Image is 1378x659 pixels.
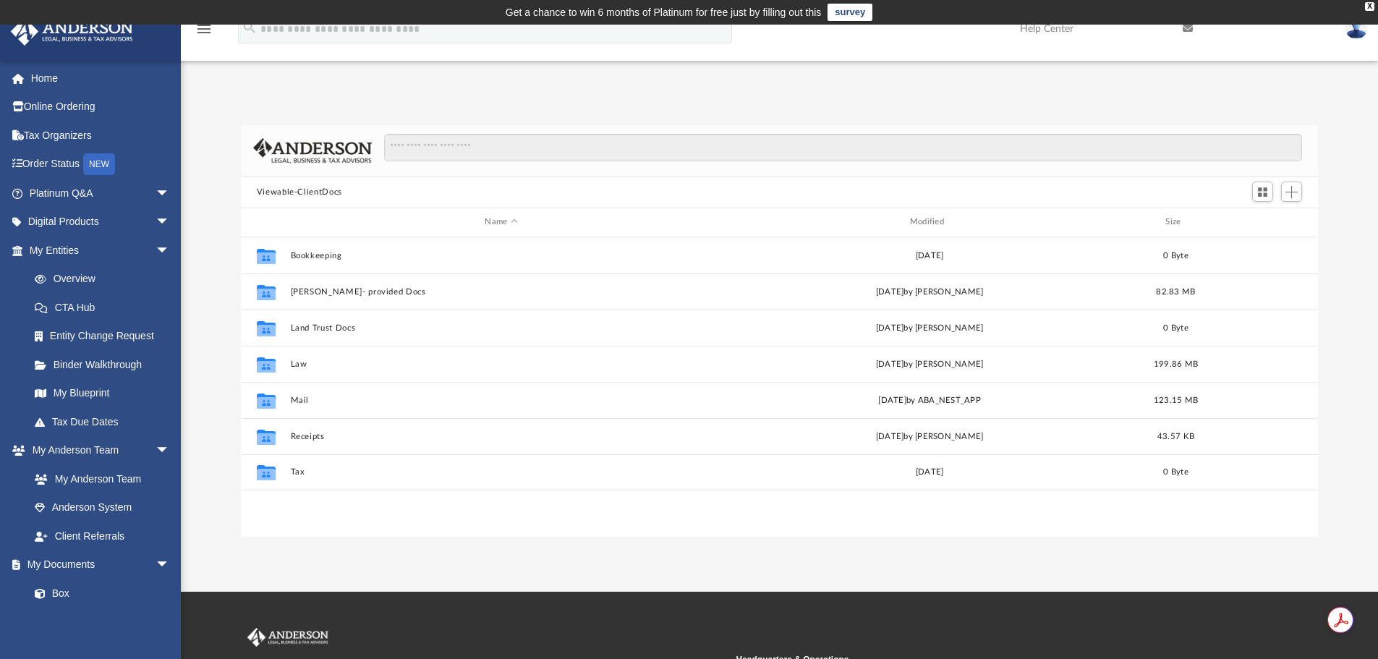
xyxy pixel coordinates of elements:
[20,322,192,351] a: Entity Change Request
[10,64,192,93] a: Home
[156,208,184,237] span: arrow_drop_down
[195,20,213,38] i: menu
[1163,251,1188,259] span: 0 Byte
[20,522,184,550] a: Client Referrals
[10,208,192,237] a: Digital Productsarrow_drop_down
[290,396,712,405] button: Mail
[156,436,184,466] span: arrow_drop_down
[20,350,192,379] a: Binder Walkthrough
[1163,468,1188,476] span: 0 Byte
[290,287,712,297] button: [PERSON_NAME]- provided Docs
[718,430,1140,443] div: [DATE] by [PERSON_NAME]
[718,216,1141,229] div: Modified
[10,550,184,579] a: My Documentsarrow_drop_down
[1345,18,1367,39] img: User Pic
[10,179,192,208] a: Platinum Q&Aarrow_drop_down
[10,236,192,265] a: My Entitiesarrow_drop_down
[1147,216,1204,229] div: Size
[241,237,1319,537] div: grid
[1157,432,1194,440] span: 43.57 KB
[244,628,331,647] img: Anderson Advisors Platinum Portal
[10,150,192,179] a: Order StatusNEW
[718,394,1140,407] div: [DATE] by ABA_NEST_APP
[718,357,1140,370] div: [DATE] by [PERSON_NAME]
[290,323,712,333] button: Land Trust Docs
[242,20,258,35] i: search
[718,249,1140,262] div: [DATE]
[1154,360,1198,367] span: 199.86 MB
[718,285,1140,298] div: [DATE] by [PERSON_NAME]
[10,93,192,122] a: Online Ordering
[1365,2,1374,11] div: close
[20,379,184,408] a: My Blueprint
[20,608,184,637] a: Meeting Minutes
[20,493,184,522] a: Anderson System
[247,216,284,229] div: id
[506,4,822,21] div: Get a chance to win 6 months of Platinum for free just by filling out this
[20,293,192,322] a: CTA Hub
[289,216,712,229] div: Name
[290,251,712,260] button: Bookkeeping
[257,186,342,199] button: Viewable-ClientDocs
[290,432,712,441] button: Receipts
[10,436,184,465] a: My Anderson Teamarrow_drop_down
[290,467,712,477] button: Tax
[718,466,1140,479] div: [DATE]
[1156,287,1195,295] span: 82.83 MB
[156,236,184,265] span: arrow_drop_down
[20,579,177,608] a: Box
[1154,396,1198,404] span: 123.15 MB
[156,550,184,580] span: arrow_drop_down
[195,27,213,38] a: menu
[83,153,115,175] div: NEW
[384,134,1302,161] input: Search files and folders
[7,17,137,46] img: Anderson Advisors Platinum Portal
[828,4,872,21] a: survey
[1281,182,1303,202] button: Add
[10,121,192,150] a: Tax Organizers
[20,464,177,493] a: My Anderson Team
[1163,323,1188,331] span: 0 Byte
[290,360,712,369] button: Law
[1252,182,1274,202] button: Switch to Grid View
[20,265,192,294] a: Overview
[156,179,184,208] span: arrow_drop_down
[718,321,1140,334] div: [DATE] by [PERSON_NAME]
[20,407,192,436] a: Tax Due Dates
[1211,216,1312,229] div: id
